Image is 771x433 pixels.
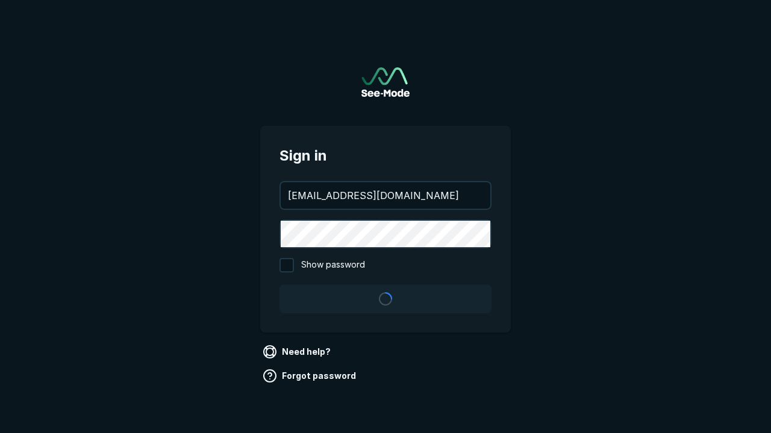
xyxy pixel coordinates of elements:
img: See-Mode Logo [361,67,410,97]
a: Go to sign in [361,67,410,97]
a: Need help? [260,342,336,361]
span: Show password [301,258,365,272]
input: your@email.com [281,182,490,209]
span: Sign in [279,145,492,167]
a: Forgot password [260,366,361,385]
